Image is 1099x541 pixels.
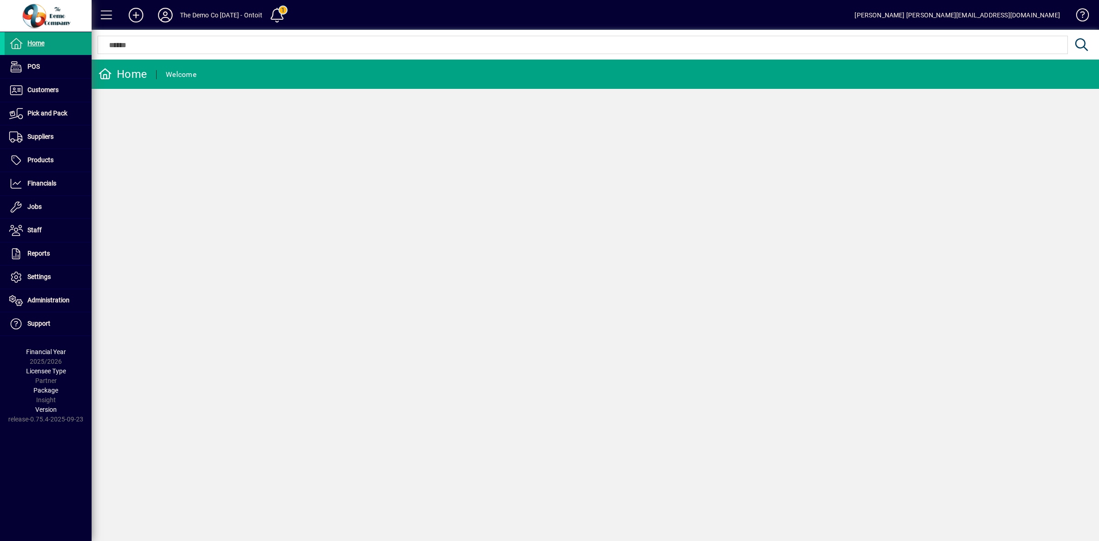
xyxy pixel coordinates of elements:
[151,7,180,23] button: Profile
[5,196,92,219] a: Jobs
[26,367,66,375] span: Licensee Type
[180,8,262,22] div: The Demo Co [DATE] - Ontoit
[27,133,54,140] span: Suppliers
[5,79,92,102] a: Customers
[33,387,58,394] span: Package
[27,296,70,304] span: Administration
[27,156,54,164] span: Products
[35,406,57,413] span: Version
[5,126,92,148] a: Suppliers
[27,180,56,187] span: Financials
[5,312,92,335] a: Support
[27,250,50,257] span: Reports
[5,219,92,242] a: Staff
[27,320,50,327] span: Support
[5,172,92,195] a: Financials
[27,203,42,210] span: Jobs
[121,7,151,23] button: Add
[27,63,40,70] span: POS
[27,109,67,117] span: Pick and Pack
[5,266,92,289] a: Settings
[27,39,44,47] span: Home
[1069,2,1088,32] a: Knowledge Base
[5,242,92,265] a: Reports
[27,226,42,234] span: Staff
[26,348,66,355] span: Financial Year
[5,102,92,125] a: Pick and Pack
[5,289,92,312] a: Administration
[854,8,1060,22] div: [PERSON_NAME] [PERSON_NAME][EMAIL_ADDRESS][DOMAIN_NAME]
[27,86,59,93] span: Customers
[5,55,92,78] a: POS
[5,149,92,172] a: Products
[98,67,147,82] div: Home
[27,273,51,280] span: Settings
[166,67,196,82] div: Welcome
